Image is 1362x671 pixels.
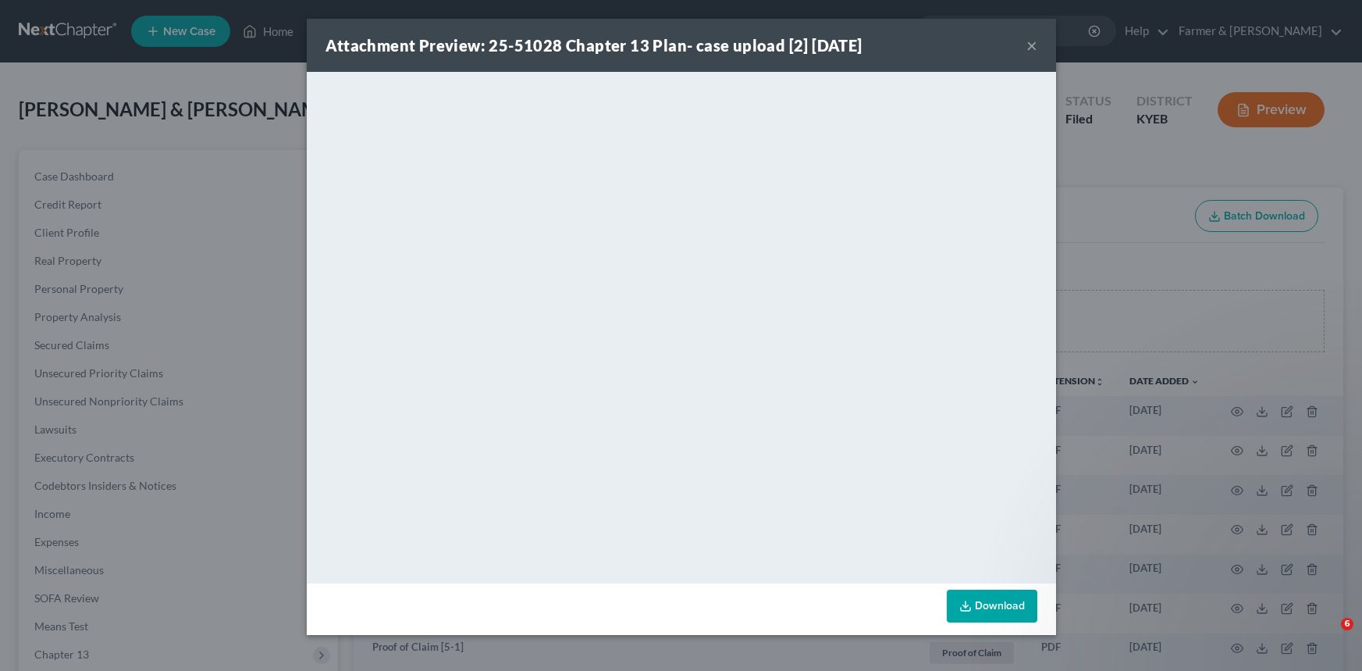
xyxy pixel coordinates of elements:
[1341,618,1353,630] span: 6
[307,72,1056,580] iframe: <object ng-attr-data='[URL][DOMAIN_NAME]' type='application/pdf' width='100%' height='650px'></ob...
[947,590,1037,623] a: Download
[1026,36,1037,55] button: ×
[325,36,862,55] strong: Attachment Preview: 25-51028 Chapter 13 Plan- case upload [2] [DATE]
[1309,618,1346,655] iframe: Intercom live chat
